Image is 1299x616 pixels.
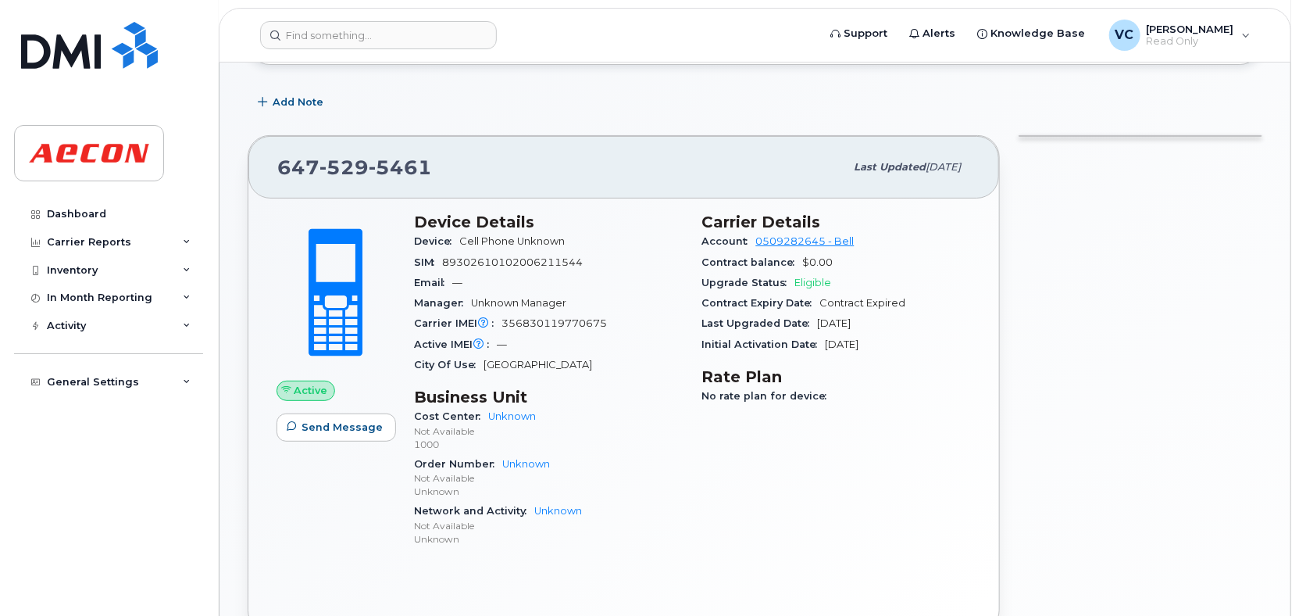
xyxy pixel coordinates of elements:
[702,390,835,402] span: No rate plan for device
[414,438,683,451] p: 1000
[369,156,432,179] span: 5461
[414,388,683,406] h3: Business Unit
[702,235,756,247] span: Account
[795,277,832,288] span: Eligible
[414,519,683,532] p: Not Available
[414,458,502,470] span: Order Number
[702,277,795,288] span: Upgrade Status
[319,156,369,179] span: 529
[294,383,328,398] span: Active
[1147,23,1234,35] span: [PERSON_NAME]
[702,256,803,268] span: Contract balance
[923,26,956,41] span: Alerts
[414,317,501,329] span: Carrier IMEI
[414,532,683,546] p: Unknown
[414,277,452,288] span: Email
[854,161,926,173] span: Last updated
[991,26,1086,41] span: Knowledge Base
[1115,26,1134,45] span: VC
[414,424,683,438] p: Not Available
[484,359,592,371] span: [GEOGRAPHIC_DATA]
[414,297,471,309] span: Manager
[826,338,859,350] span: [DATE]
[471,297,566,309] span: Unknown Manager
[702,297,820,309] span: Contract Expiry Date
[803,256,833,268] span: $0.00
[442,256,583,268] span: 89302610102006211544
[459,235,565,247] span: Cell Phone Unknown
[926,161,961,173] span: [DATE]
[414,256,442,268] span: SIM
[414,359,484,371] span: City Of Use
[1147,35,1234,48] span: Read Only
[820,297,906,309] span: Contract Expired
[702,338,826,350] span: Initial Activation Date
[488,410,536,422] a: Unknown
[1098,20,1262,51] div: Valderi Cordeiro
[414,235,459,247] span: Device
[756,235,855,247] a: 0509282645 - Bell
[844,26,888,41] span: Support
[818,317,851,329] span: [DATE]
[702,213,972,231] h3: Carrier Details
[702,367,972,386] h3: Rate Plan
[414,485,683,498] p: Unknown
[967,18,1097,49] a: Knowledge Base
[534,505,582,517] a: Unknown
[277,156,432,179] span: 647
[414,471,683,485] p: Not Available
[502,458,550,470] a: Unknown
[414,213,683,231] h3: Device Details
[501,317,607,329] span: 356830119770675
[302,420,383,435] span: Send Message
[452,277,462,288] span: —
[899,18,967,49] a: Alerts
[260,21,497,49] input: Find something...
[702,317,818,329] span: Last Upgraded Date
[414,338,497,350] span: Active IMEI
[414,410,488,422] span: Cost Center
[497,338,507,350] span: —
[248,88,337,116] button: Add Note
[273,95,323,109] span: Add Note
[414,505,534,517] span: Network and Activity
[820,18,899,49] a: Support
[277,414,396,442] button: Send Message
